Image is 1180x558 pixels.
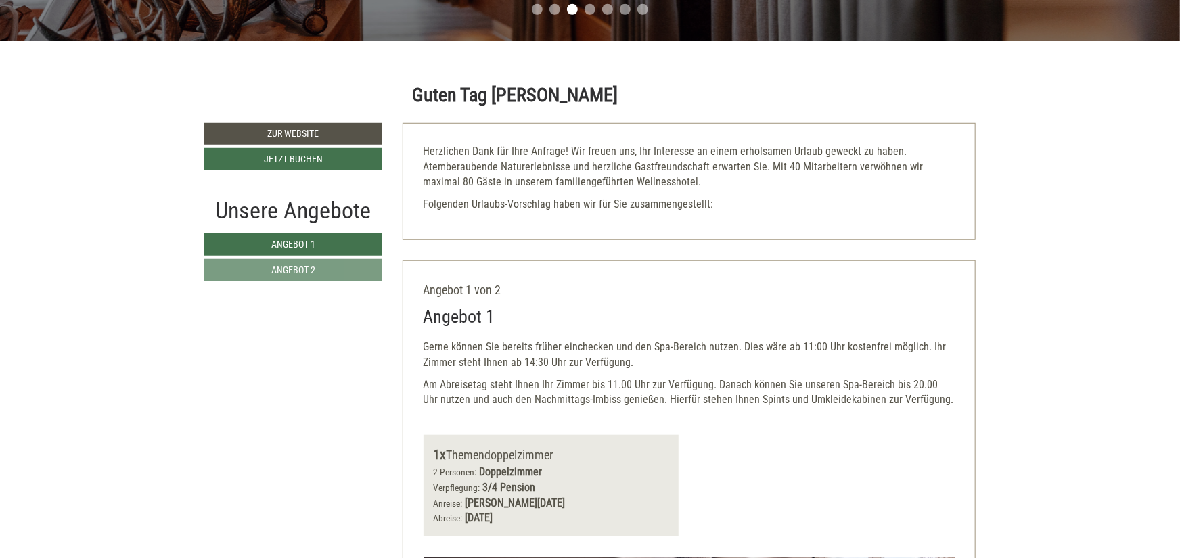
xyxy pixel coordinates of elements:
[271,264,315,275] span: Angebot 2
[424,144,955,191] p: Herzlichen Dank für Ihre Anfrage! Wir freuen uns, Ihr Interesse an einem erholsamen Urlaub geweck...
[466,496,566,509] b: [PERSON_NAME][DATE]
[424,377,955,409] p: Am Abreisetag steht Ihnen Ihr Zimmer bis 11.00 Uhr zur Verfügung. Danach können Sie unseren Spa-B...
[424,304,495,329] div: Angebot 1
[434,482,480,493] small: Verpflegung:
[434,513,463,524] small: Abreise:
[424,340,955,371] p: Gerne können Sie bereits früher einchecken und den Spa-Bereich nutzen. Dies wäre ab 11:00 Uhr kos...
[204,194,382,227] div: Unsere Angebote
[466,511,493,524] b: [DATE]
[483,481,536,494] b: 3/4 Pension
[434,445,669,465] div: Themendoppelzimmer
[424,283,501,297] span: Angebot 1 von 2
[204,148,382,170] a: Jetzt buchen
[480,465,543,478] b: Doppelzimmer
[434,467,477,478] small: 2 Personen:
[424,197,955,212] p: Folgenden Urlaubs-Vorschlag haben wir für Sie zusammengestellt:
[434,498,463,509] small: Anreise:
[204,123,382,145] a: Zur Website
[271,239,315,250] span: Angebot 1
[413,85,618,106] h1: Guten Tag [PERSON_NAME]
[434,446,447,463] b: 1x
